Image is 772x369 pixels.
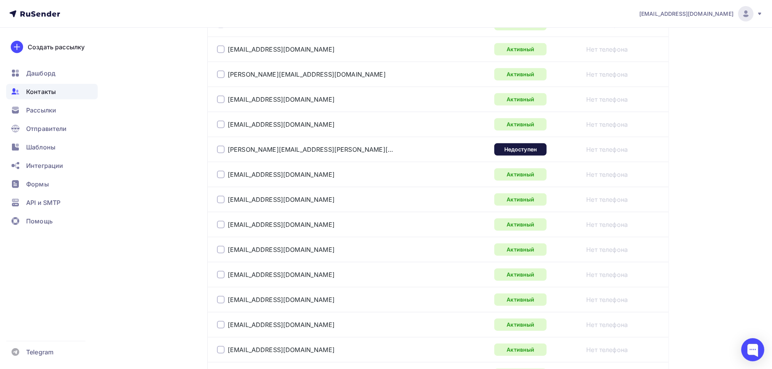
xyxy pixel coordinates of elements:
a: Нет телефона [586,245,628,254]
a: Нет телефона [586,345,628,354]
a: [EMAIL_ADDRESS][DOMAIN_NAME] [228,271,335,278]
a: Нет телефона [586,220,628,229]
span: Шаблоны [26,143,55,152]
span: [EMAIL_ADDRESS][DOMAIN_NAME] [639,10,734,18]
a: [EMAIL_ADDRESS][DOMAIN_NAME] [228,171,335,178]
a: Нет телефона [586,270,628,279]
a: Шаблоны [6,139,98,155]
a: [EMAIL_ADDRESS][DOMAIN_NAME] [228,196,335,203]
a: [EMAIL_ADDRESS][DOMAIN_NAME] [228,45,335,53]
a: Нет телефона [586,145,628,154]
a: Нет телефона [586,95,628,104]
a: Нет телефона [586,320,628,329]
div: Активный [494,294,547,306]
a: Нет телефона [586,295,628,304]
span: Рассылки [26,106,56,115]
span: Дашборд [26,69,55,78]
div: Активный [494,218,547,231]
div: Недоступен [494,143,547,156]
span: Формы [26,179,49,189]
span: Контакты [26,87,56,96]
a: Нет телефона [586,70,628,79]
div: Активный [494,68,547,81]
div: Активный [494,118,547,131]
div: Активный [494,319,547,331]
a: Формы [6,176,98,192]
span: API и SMTP [26,198,60,207]
div: Активный [494,344,547,356]
a: [EMAIL_ADDRESS][DOMAIN_NAME] [228,321,335,329]
span: Отправители [26,124,67,133]
a: Нет телефона [586,195,628,204]
span: Интеграции [26,161,63,170]
div: Активный [494,168,547,181]
a: [EMAIL_ADDRESS][DOMAIN_NAME] [228,346,335,354]
a: [EMAIL_ADDRESS][DOMAIN_NAME] [228,246,335,253]
a: Нет телефона [586,170,628,179]
a: Рассылки [6,102,98,118]
a: Нет телефона [586,45,628,54]
div: Активный [494,93,547,106]
span: Telegram [26,347,53,357]
a: [EMAIL_ADDRESS][DOMAIN_NAME] [228,296,335,304]
a: [EMAIL_ADDRESS][DOMAIN_NAME] [228,96,335,103]
a: [PERSON_NAME][EMAIL_ADDRESS][DOMAIN_NAME] [228,70,386,78]
div: Активный [494,243,547,256]
div: Создать рассылку [28,42,85,52]
a: [EMAIL_ADDRESS][DOMAIN_NAME] [228,121,335,128]
span: Помощь [26,216,53,226]
a: [PERSON_NAME][EMAIL_ADDRESS][PERSON_NAME][DOMAIN_NAME] [228,146,393,153]
div: Активный [494,193,547,206]
div: Активный [494,43,547,55]
a: Нет телефона [586,120,628,129]
a: [EMAIL_ADDRESS][DOMAIN_NAME] [228,221,335,228]
div: Активный [494,268,547,281]
a: Отправители [6,121,98,136]
a: Дашборд [6,65,98,81]
a: Контакты [6,84,98,99]
a: [EMAIL_ADDRESS][DOMAIN_NAME] [639,6,763,22]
